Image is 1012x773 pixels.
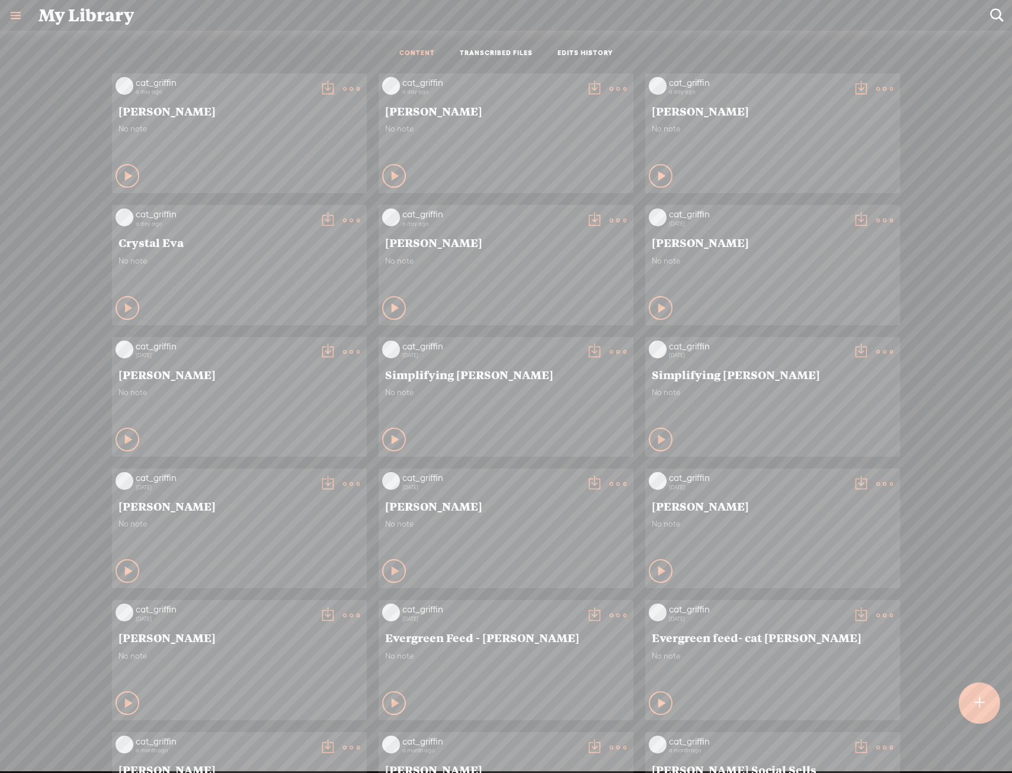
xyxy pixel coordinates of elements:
[652,235,893,249] span: [PERSON_NAME]
[136,352,313,359] div: [DATE]
[119,256,360,266] span: No note
[669,615,847,623] div: [DATE]
[652,519,893,529] span: No note
[652,651,893,661] span: No note
[136,747,313,754] div: a month ago
[385,651,627,661] span: No note
[402,341,580,352] div: cat_griffin
[119,124,360,134] span: No note
[652,387,893,397] span: No note
[385,104,627,118] span: [PERSON_NAME]
[136,472,313,484] div: cat_griffin
[385,499,627,513] span: [PERSON_NAME]
[669,341,847,352] div: cat_griffin
[119,630,360,644] span: [PERSON_NAME]
[119,519,360,529] span: No note
[652,630,893,644] span: Evergreen feed- cat [PERSON_NAME]
[669,747,847,754] div: a month ago
[385,256,627,266] span: No note
[402,484,580,491] div: [DATE]
[649,604,667,621] img: videoLoading.png
[669,220,847,227] div: [DATE]
[116,341,133,358] img: videoLoading.png
[402,615,580,623] div: [DATE]
[402,209,580,220] div: cat_griffin
[649,209,667,226] img: videoLoading.png
[136,341,313,352] div: cat_griffin
[652,256,893,266] span: No note
[402,352,580,359] div: [DATE]
[116,209,133,226] img: videoLoading.png
[652,367,893,381] span: Simplifying [PERSON_NAME]
[402,220,580,227] div: a day ago
[136,484,313,491] div: [DATE]
[669,352,847,359] div: [DATE]
[669,484,847,491] div: [DATE]
[119,367,360,381] span: [PERSON_NAME]
[382,209,400,226] img: videoLoading.png
[652,104,893,118] span: [PERSON_NAME]
[119,651,360,661] span: No note
[652,124,893,134] span: No note
[136,88,313,95] div: a day ago
[649,341,667,358] img: videoLoading.png
[402,472,580,484] div: cat_griffin
[669,736,847,748] div: cat_griffin
[669,209,847,220] div: cat_griffin
[402,88,580,95] div: a day ago
[669,88,847,95] div: a day ago
[649,736,667,753] img: videoLoading.png
[382,77,400,95] img: videoLoading.png
[652,499,893,513] span: [PERSON_NAME]
[669,77,847,89] div: cat_griffin
[402,604,580,615] div: cat_griffin
[460,49,533,59] a: TRANSCRIBED FILES
[382,341,400,358] img: videoLoading.png
[382,604,400,621] img: videoLoading.png
[382,736,400,753] img: videoLoading.png
[558,49,613,59] a: EDITS HISTORY
[402,77,580,89] div: cat_griffin
[669,604,847,615] div: cat_griffin
[136,209,313,220] div: cat_griffin
[116,472,133,490] img: videoLoading.png
[136,220,313,227] div: a day ago
[399,49,435,59] a: CONTENT
[385,519,627,529] span: No note
[385,235,627,249] span: [PERSON_NAME]
[382,472,400,490] img: videoLoading.png
[385,367,627,381] span: Simplifying [PERSON_NAME]
[136,604,313,615] div: cat_griffin
[119,235,360,249] span: Crystal Eva
[385,630,627,644] span: Evergreen Feed - [PERSON_NAME]
[385,124,627,134] span: No note
[385,387,627,397] span: No note
[136,615,313,623] div: [DATE]
[649,472,667,490] img: videoLoading.png
[116,604,133,621] img: videoLoading.png
[136,736,313,748] div: cat_griffin
[402,747,580,754] div: a month ago
[649,77,667,95] img: videoLoading.png
[116,77,133,95] img: videoLoading.png
[116,736,133,753] img: videoLoading.png
[136,77,313,89] div: cat_griffin
[669,472,847,484] div: cat_griffin
[402,736,580,748] div: cat_griffin
[119,387,360,397] span: No note
[119,104,360,118] span: [PERSON_NAME]
[119,499,360,513] span: [PERSON_NAME]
